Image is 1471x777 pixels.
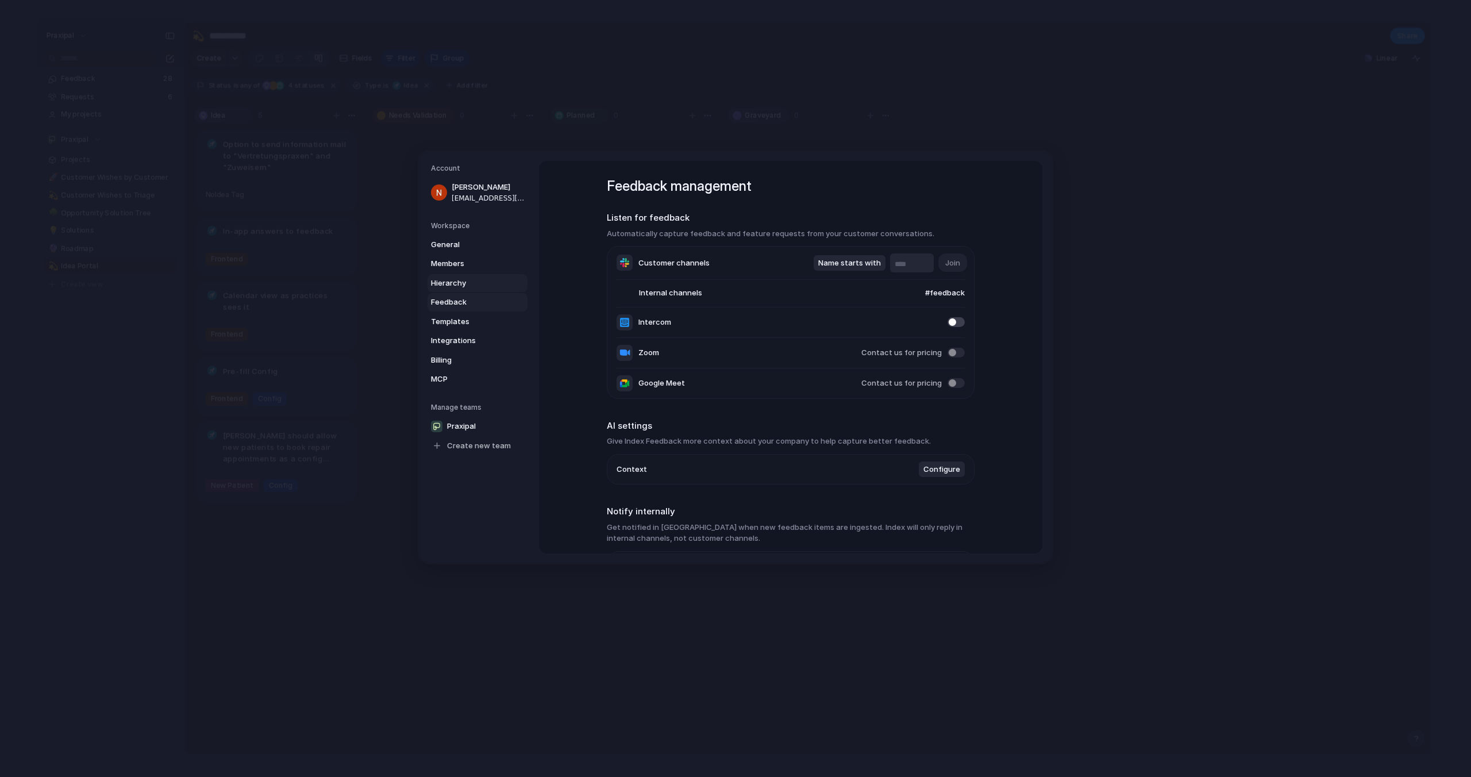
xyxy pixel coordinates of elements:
a: MCP [428,370,527,388]
span: Google Meet [638,378,685,389]
h5: Workspace [431,221,527,231]
span: Name starts with [818,257,881,269]
span: Zoom [638,347,659,359]
a: Create new team [428,437,527,455]
span: Praxipal [447,421,476,432]
a: General [428,236,527,254]
span: MCP [431,374,505,385]
a: Feedback [428,293,527,311]
span: [PERSON_NAME] [452,182,525,193]
span: Intercom [638,317,671,328]
span: [EMAIL_ADDRESS][DOMAIN_NAME] [452,193,525,203]
span: Customer channels [638,257,710,269]
h3: Automatically capture feedback and feature requests from your customer conversations. [607,228,975,240]
span: Billing [431,355,505,366]
h3: Get notified in [GEOGRAPHIC_DATA] when new feedback items are ingested. Index will only reply in ... [607,522,975,544]
a: Hierarchy [428,274,527,293]
span: Members [431,258,505,270]
a: Billing [428,351,527,370]
span: Internal channels [617,288,702,299]
a: [PERSON_NAME][EMAIL_ADDRESS][DOMAIN_NAME] [428,178,527,207]
a: Integrations [428,332,527,350]
a: Members [428,255,527,273]
h5: Account [431,163,527,174]
span: Contact us for pricing [861,378,942,389]
span: Configure [923,464,960,475]
a: Praxipal [428,417,527,436]
a: Templates [428,313,527,331]
h1: Feedback management [607,176,975,197]
span: #feedback [903,288,965,299]
span: Templates [431,316,505,328]
span: Context [617,464,647,475]
h5: Manage teams [431,402,527,413]
button: Name starts with [814,255,885,271]
span: Hierarchy [431,278,505,289]
button: Configure [919,461,965,478]
h2: AI settings [607,420,975,433]
span: Create new team [447,440,511,452]
span: Contact us for pricing [861,347,942,359]
span: Feedback [431,297,505,308]
h2: Listen for feedback [607,211,975,225]
h3: Give Index Feedback more context about your company to help capture better feedback. [607,436,975,447]
span: General [431,239,505,251]
span: Integrations [431,335,505,347]
h2: Notify internally [607,505,975,518]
